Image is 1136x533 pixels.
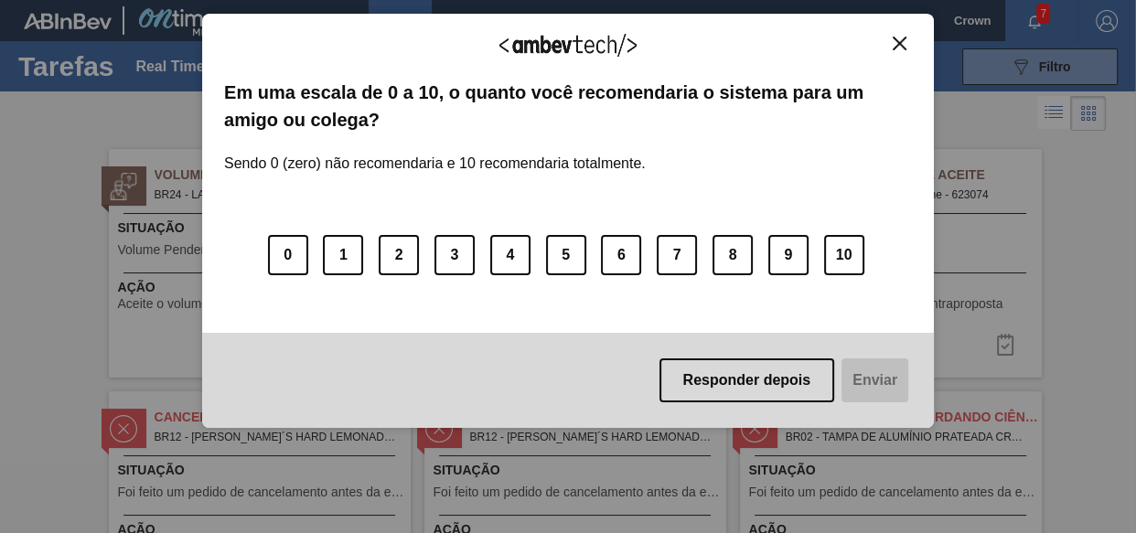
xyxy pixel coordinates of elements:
[434,235,475,275] button: 3
[893,37,906,50] img: Close
[499,34,637,57] img: Logo Ambevtech
[713,235,753,275] button: 8
[887,36,912,51] button: Close
[224,133,646,172] label: Sendo 0 (zero) não recomendaria e 10 recomendaria totalmente.
[323,235,363,275] button: 1
[490,235,530,275] button: 4
[268,235,308,275] button: 0
[768,235,809,275] button: 9
[224,79,912,134] label: Em uma escala de 0 a 10, o quanto você recomendaria o sistema para um amigo ou colega?
[601,235,641,275] button: 6
[824,235,864,275] button: 10
[657,235,697,275] button: 7
[659,358,835,402] button: Responder depois
[546,235,586,275] button: 5
[379,235,419,275] button: 2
